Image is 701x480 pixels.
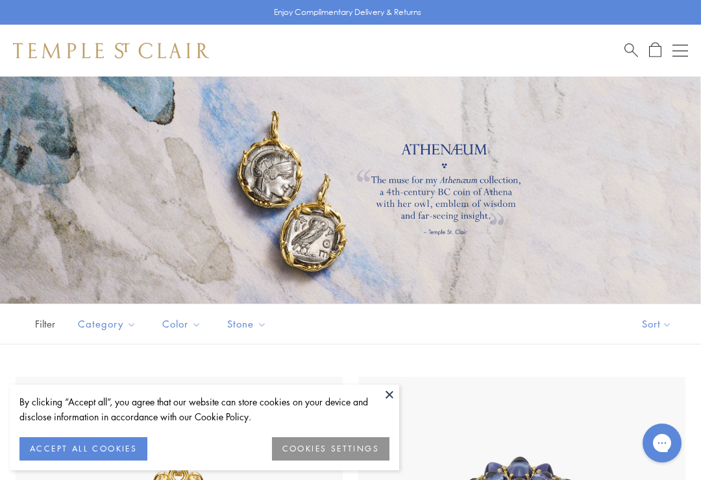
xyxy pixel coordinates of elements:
[272,437,389,461] button: COOKIES SETTINGS
[624,42,638,58] a: Search
[649,42,661,58] a: Open Shopping Bag
[221,316,277,332] span: Stone
[274,6,421,19] p: Enjoy Complimentary Delivery & Returns
[19,394,389,424] div: By clicking “Accept all”, you agree that our website can store cookies on your device and disclos...
[153,309,211,339] button: Color
[19,437,147,461] button: ACCEPT ALL COOKIES
[636,419,688,467] iframe: Gorgias live chat messenger
[156,316,211,332] span: Color
[71,316,146,332] span: Category
[68,309,146,339] button: Category
[672,43,688,58] button: Open navigation
[613,304,701,344] button: Show sort by
[13,43,209,58] img: Temple St. Clair
[217,309,277,339] button: Stone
